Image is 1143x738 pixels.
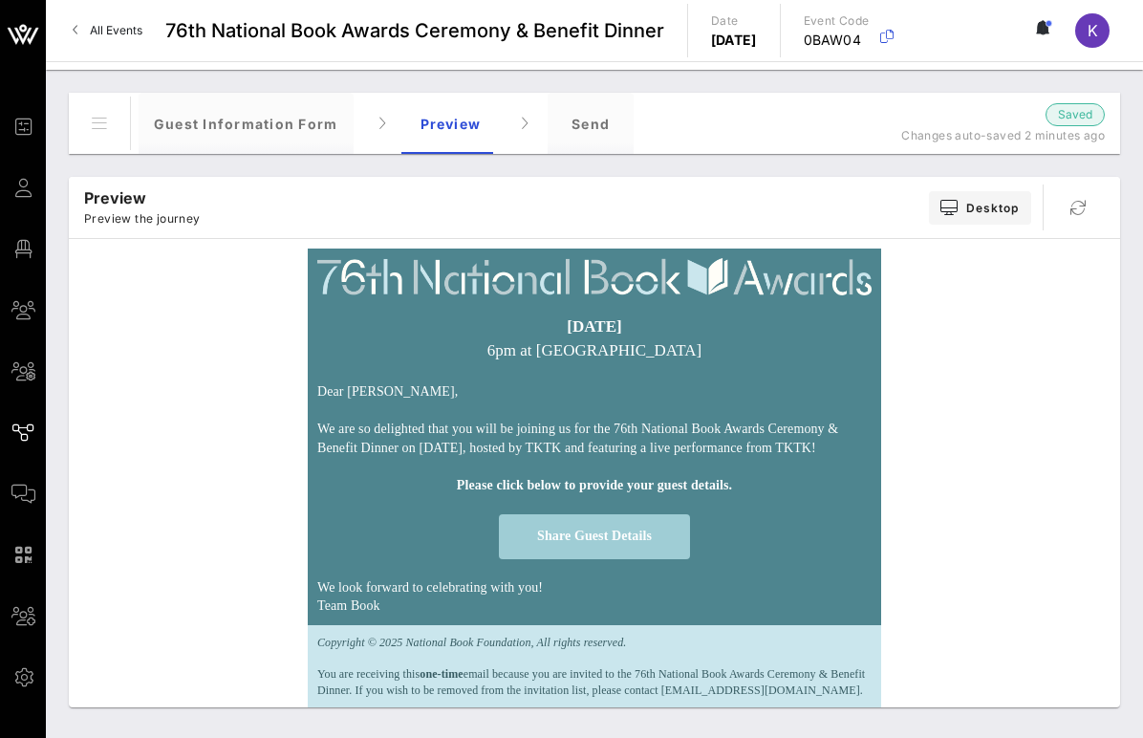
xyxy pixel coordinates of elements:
div: K [1075,13,1110,48]
p: Preview [84,186,201,209]
div: Send [548,93,634,154]
div: Guest Information Form [139,93,354,154]
p: Date [711,11,757,31]
p: Preview the journey [84,209,201,228]
span: 76th National Book Awards Ceremony & Benefit Dinner [165,16,664,45]
p: We are so delighted that you will be joining us for the 76th National Book Awards Ceremony & Bene... [317,420,872,457]
button: Desktop [929,191,1031,225]
p: Dear [PERSON_NAME], [317,382,872,402]
strong: Please click below to provide your guest details. [457,478,732,492]
strong: [DATE] [567,317,621,336]
span: Share Guest Details [537,529,652,543]
a: Share Guest Details [499,514,690,559]
a: All Events [61,15,154,46]
div: Preview [405,93,497,154]
p: We look forward to celebrating with you! [317,578,872,597]
p: [DATE] [711,31,757,50]
p: 0BAW04 [804,31,870,50]
span: Desktop [940,200,1020,215]
strong: one-time [420,667,463,681]
p: Changes auto-saved 2 minutes ago [866,126,1105,145]
p: 6pm at [GEOGRAPHIC_DATA] [317,338,872,363]
p: Team Book [317,597,872,616]
p: Event Code [804,11,870,31]
span: K [1088,21,1098,40]
span: Saved [1058,105,1092,124]
p: You are receiving this email because you are invited to the 76th National Book Awards Ceremony & ... [317,651,872,699]
span: All Events [90,23,142,37]
em: Copyright © 2025 National Book Foundation, All rights reserved. [317,636,626,649]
